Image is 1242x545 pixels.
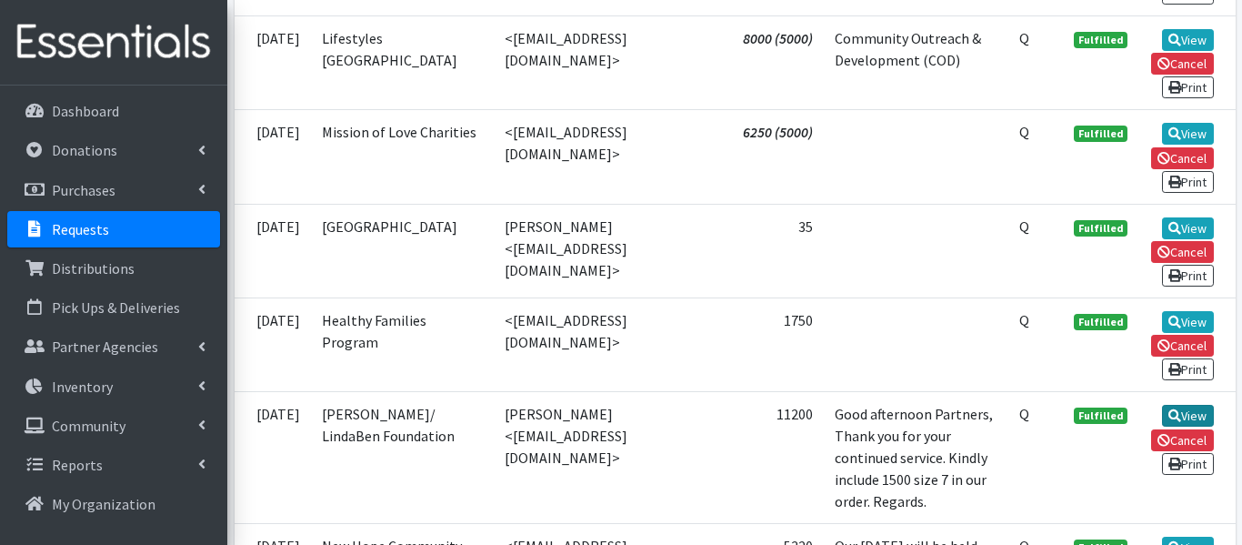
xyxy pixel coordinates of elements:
span: Fulfilled [1074,314,1128,330]
a: Cancel [1151,53,1214,75]
a: Dashboard [7,93,220,129]
p: Reports [52,456,103,474]
a: Cancel [1151,241,1214,263]
abbr: Quantity [1019,405,1029,423]
td: [DATE] [235,392,311,524]
td: [DATE] [235,15,311,109]
a: Requests [7,211,220,247]
a: View [1162,311,1214,333]
td: [PERSON_NAME]/ LindaBen Foundation [311,392,495,524]
td: Good afternoon Partners, Thank you for your continued service. Kindly include 1500 size 7 in our ... [824,392,1008,524]
a: Inventory [7,368,220,405]
td: [DATE] [235,204,311,298]
td: Community Outreach & Development (COD) [824,15,1008,109]
td: 35 [728,204,824,298]
p: Partner Agencies [52,338,158,356]
span: Fulfilled [1074,32,1128,48]
abbr: Quantity [1019,311,1029,329]
td: <[EMAIL_ADDRESS][DOMAIN_NAME]> [494,298,728,391]
img: HumanEssentials [7,12,220,73]
a: My Organization [7,486,220,522]
a: Partner Agencies [7,328,220,365]
p: My Organization [52,495,155,513]
td: Healthy Families Program [311,298,495,391]
p: Purchases [52,181,115,199]
a: Purchases [7,172,220,208]
p: Community [52,417,125,435]
td: 11200 [728,392,824,524]
a: Cancel [1151,147,1214,169]
a: Cancel [1151,335,1214,357]
p: Donations [52,141,117,159]
span: Fulfilled [1074,126,1128,142]
a: View [1162,217,1214,239]
p: Requests [52,220,109,238]
p: Distributions [52,259,135,278]
td: [DATE] [235,110,311,204]
p: Dashboard [52,102,119,120]
a: Distributions [7,250,220,287]
span: Fulfilled [1074,408,1128,424]
td: 8000 (5000) [728,15,824,109]
td: <[EMAIL_ADDRESS][DOMAIN_NAME]> [494,15,728,109]
a: Cancel [1151,429,1214,451]
td: [PERSON_NAME] <[EMAIL_ADDRESS][DOMAIN_NAME]> [494,392,728,524]
a: Print [1162,265,1214,287]
a: Print [1162,171,1214,193]
p: Pick Ups & Deliveries [52,298,180,317]
a: Reports [7,447,220,483]
td: [DATE] [235,298,311,391]
a: Print [1162,358,1214,380]
a: Pick Ups & Deliveries [7,289,220,326]
a: Print [1162,76,1214,98]
a: View [1162,123,1214,145]
td: <[EMAIL_ADDRESS][DOMAIN_NAME]> [494,110,728,204]
abbr: Quantity [1019,123,1029,141]
a: Community [7,408,220,444]
td: [PERSON_NAME] <[EMAIL_ADDRESS][DOMAIN_NAME]> [494,204,728,298]
a: View [1162,29,1214,51]
p: Inventory [52,378,113,396]
td: 6250 (5000) [728,110,824,204]
td: Mission of Love Charities [311,110,495,204]
span: Fulfilled [1074,220,1128,237]
a: Print [1162,453,1214,475]
abbr: Quantity [1019,217,1029,236]
td: [GEOGRAPHIC_DATA] [311,204,495,298]
a: Donations [7,132,220,168]
a: View [1162,405,1214,427]
td: 1750 [728,298,824,391]
td: Lifestyles [GEOGRAPHIC_DATA] [311,15,495,109]
abbr: Quantity [1019,29,1029,47]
